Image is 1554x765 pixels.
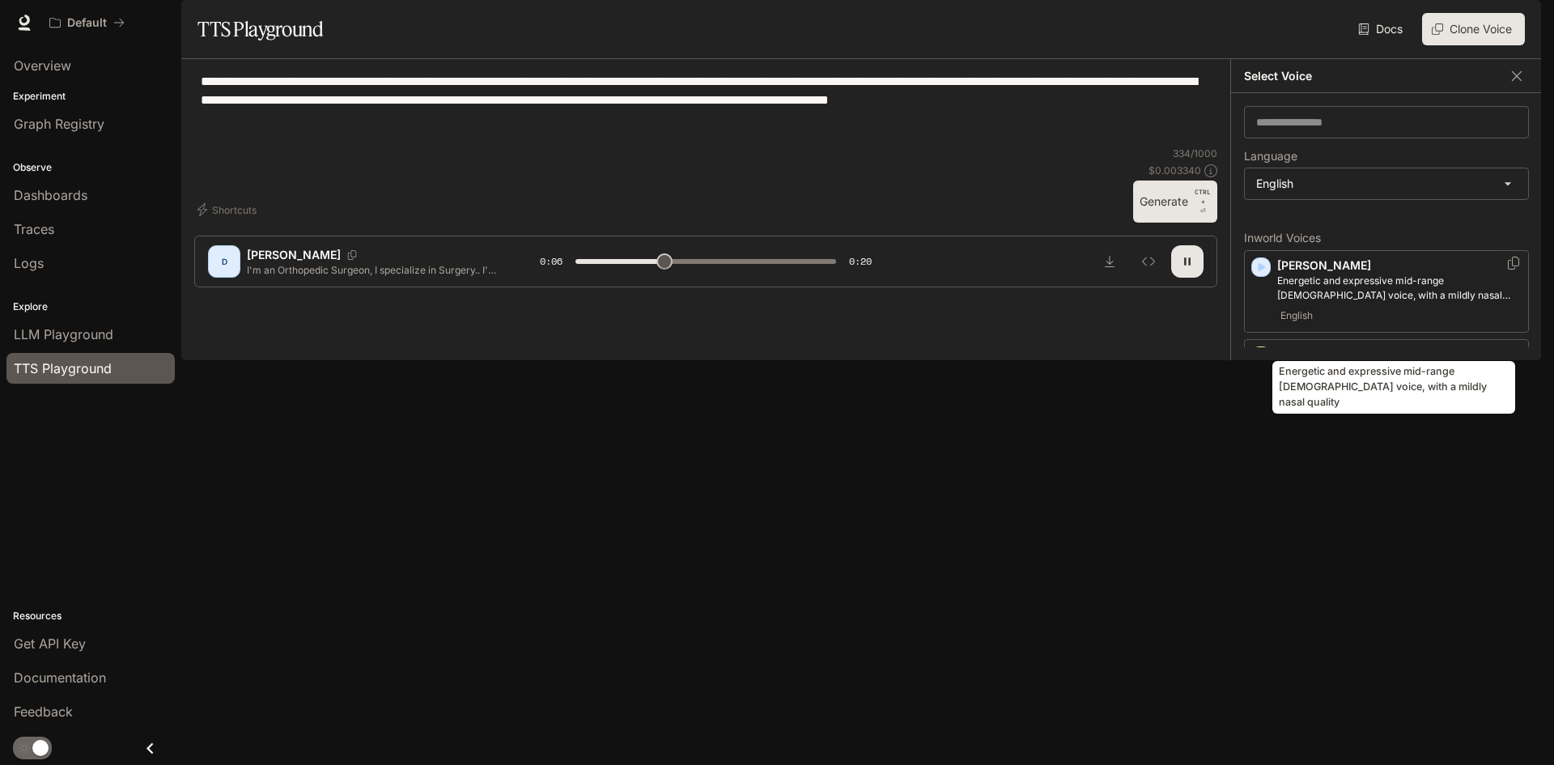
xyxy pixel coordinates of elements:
button: Download audio [1093,245,1126,278]
p: $ 0.003340 [1149,164,1201,177]
span: 0:20 [849,253,872,270]
button: Copy Voice ID [341,250,363,260]
span: English [1277,306,1316,325]
button: Clone Voice [1422,13,1525,45]
p: [PERSON_NAME] [247,247,341,263]
p: 334 / 1000 [1173,147,1217,160]
div: D [211,249,237,274]
p: CTRL + [1195,187,1211,206]
p: [PERSON_NAME] [1277,346,1522,363]
p: ⏎ [1195,187,1211,216]
p: Inworld Voices [1244,232,1529,244]
p: Default [67,16,107,30]
p: Energetic and expressive mid-range male voice, with a mildly nasal quality [1277,274,1522,303]
button: Inspect [1132,245,1165,278]
button: All workspaces [42,6,132,39]
button: GenerateCTRL +⏎ [1133,181,1217,223]
p: Language [1244,151,1297,162]
p: I'm an Orthopedic Surgeon, I specialize in Surgery.. I'm a father of two beautiful daughters, The... [247,263,501,277]
button: Shortcuts [194,197,263,223]
div: Energetic and expressive mid-range [DEMOGRAPHIC_DATA] voice, with a mildly nasal quality [1272,361,1515,414]
a: Docs [1355,13,1409,45]
button: Copy Voice ID [1505,257,1522,270]
span: 0:06 [540,253,563,270]
div: English [1245,168,1528,199]
h1: TTS Playground [197,13,323,45]
p: [PERSON_NAME] [1277,257,1522,274]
